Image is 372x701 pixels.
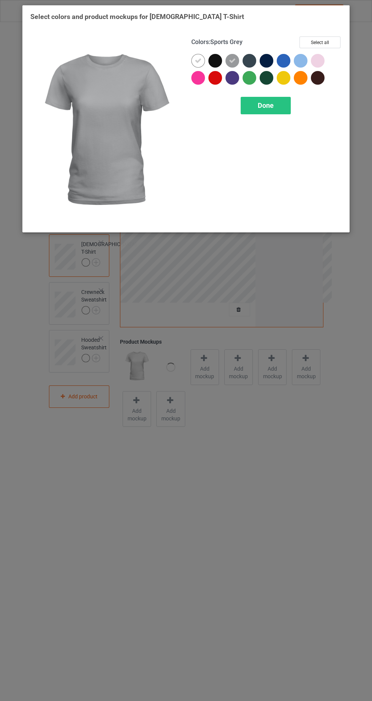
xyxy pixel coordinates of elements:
button: Select all [299,36,340,48]
span: Done [258,101,274,109]
span: Colors [191,38,209,46]
span: Sports Grey [210,38,243,46]
span: Select colors and product mockups for [DEMOGRAPHIC_DATA] T-Shirt [30,13,244,21]
h4: : [191,38,243,46]
img: regular.jpg [30,36,181,224]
